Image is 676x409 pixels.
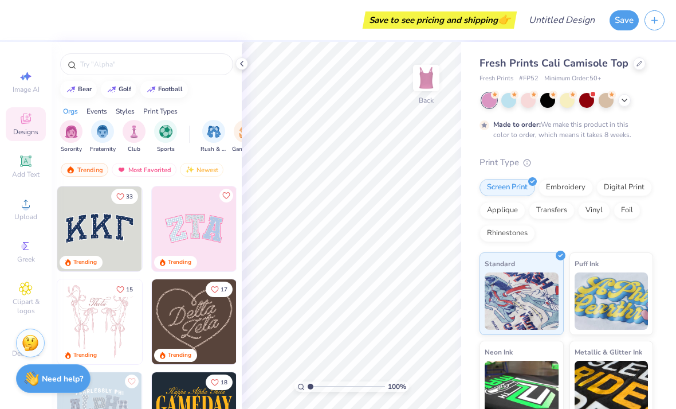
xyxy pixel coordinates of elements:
[480,179,535,196] div: Screen Print
[60,120,82,154] button: filter button
[232,120,258,154] button: filter button
[154,120,177,154] button: filter button
[123,120,146,154] button: filter button
[107,86,116,93] img: trend_line.gif
[480,74,513,84] span: Fresh Prints
[90,120,116,154] div: filter for Fraternity
[78,86,92,92] div: bear
[126,194,133,200] span: 33
[143,106,178,116] div: Print Types
[575,272,649,330] img: Puff Ink
[140,81,188,98] button: football
[388,381,406,392] span: 100 %
[157,145,175,154] span: Sports
[142,186,226,271] img: edfb13fc-0e43-44eb-bea2-bf7fc0dd67f9
[101,81,136,98] button: golf
[6,297,46,315] span: Clipart & logos
[232,120,258,154] div: filter for Game Day
[365,11,514,29] div: Save to see pricing and shipping
[485,272,559,330] img: Standard
[154,120,177,154] div: filter for Sports
[201,145,227,154] span: Rush & Bid
[168,351,191,360] div: Trending
[111,189,138,204] button: Like
[66,86,76,93] img: trend_line.gif
[79,59,226,70] input: Try "Alpha"
[13,127,38,137] span: Designs
[239,125,252,138] img: Game Day Image
[493,120,541,129] strong: Made to order:
[236,186,321,271] img: 5ee11766-d822-42f5-ad4e-763472bf8dcf
[614,202,640,219] div: Foil
[232,145,258,154] span: Game Day
[119,86,131,92] div: golf
[61,145,82,154] span: Sorority
[14,212,37,221] span: Upload
[60,120,82,154] div: filter for Sorority
[185,166,194,174] img: Newest.gif
[12,170,40,179] span: Add Text
[221,380,227,385] span: 18
[596,179,652,196] div: Digital Print
[87,106,107,116] div: Events
[66,166,75,174] img: trending.gif
[544,74,602,84] span: Minimum Order: 50 +
[159,125,172,138] img: Sports Image
[96,125,109,138] img: Fraternity Image
[236,279,321,364] img: ead2b24a-117b-4488-9b34-c08fd5176a7b
[12,349,40,358] span: Decorate
[529,202,575,219] div: Transfers
[13,85,40,94] span: Image AI
[152,186,237,271] img: 9980f5e8-e6a1-4b4a-8839-2b0e9349023c
[57,279,142,364] img: 83dda5b0-2158-48ca-832c-f6b4ef4c4536
[57,186,142,271] img: 3b9aba4f-e317-4aa7-a679-c95a879539bd
[60,81,97,98] button: bear
[158,86,183,92] div: football
[610,10,639,30] button: Save
[111,282,138,297] button: Like
[207,125,221,138] img: Rush & Bid Image
[112,163,176,177] div: Most Favorited
[116,106,135,116] div: Styles
[128,125,140,138] img: Club Image
[480,156,653,169] div: Print Type
[147,86,156,93] img: trend_line.gif
[419,95,434,106] div: Back
[73,351,97,360] div: Trending
[61,163,108,177] div: Trending
[201,120,227,154] button: filter button
[480,202,525,219] div: Applique
[123,120,146,154] div: filter for Club
[90,120,116,154] button: filter button
[142,279,226,364] img: d12a98c7-f0f7-4345-bf3a-b9f1b718b86e
[498,13,510,26] span: 👉
[168,258,191,267] div: Trending
[520,9,604,32] input: Untitled Design
[128,145,140,154] span: Club
[575,346,642,358] span: Metallic & Glitter Ink
[539,179,593,196] div: Embroidery
[480,225,535,242] div: Rhinestones
[125,375,139,388] button: Like
[578,202,610,219] div: Vinyl
[73,258,97,267] div: Trending
[63,106,78,116] div: Orgs
[17,255,35,264] span: Greek
[117,166,126,174] img: most_fav.gif
[519,74,539,84] span: # FP52
[90,145,116,154] span: Fraternity
[493,119,634,140] div: We make this product in this color to order, which means it takes 8 weeks.
[42,373,83,384] strong: Need help?
[180,163,223,177] div: Newest
[415,67,438,89] img: Back
[575,258,599,270] span: Puff Ink
[201,120,227,154] div: filter for Rush & Bid
[221,287,227,293] span: 17
[485,258,515,270] span: Standard
[485,346,513,358] span: Neon Ink
[206,375,233,390] button: Like
[126,287,133,293] span: 15
[65,125,78,138] img: Sorority Image
[480,56,628,70] span: Fresh Prints Cali Camisole Top
[152,279,237,364] img: 12710c6a-dcc0-49ce-8688-7fe8d5f96fe2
